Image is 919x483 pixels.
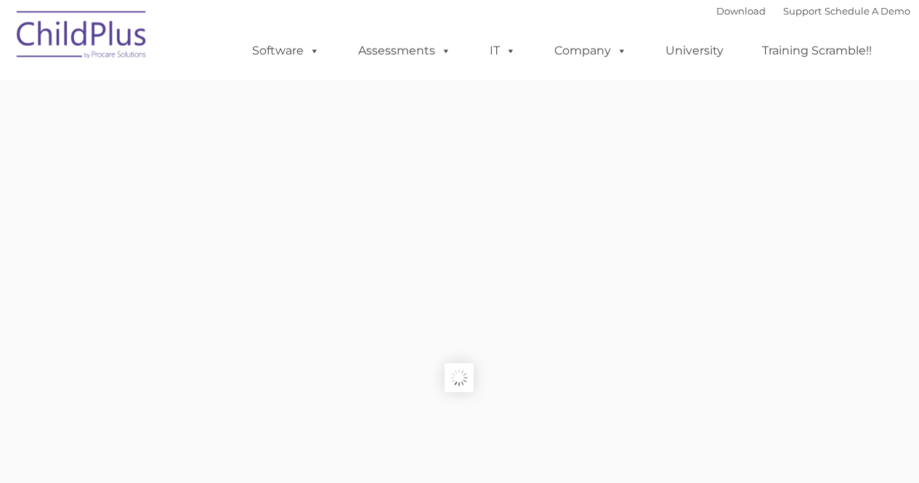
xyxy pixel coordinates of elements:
a: Software [238,36,334,65]
a: University [651,36,738,65]
a: Schedule A Demo [825,5,910,17]
a: IT [475,36,530,65]
a: Company [540,36,641,65]
img: ChildPlus by Procare Solutions [9,1,155,73]
a: Support [783,5,822,17]
a: Assessments [344,36,466,65]
a: Training Scramble!! [748,36,886,65]
a: Download [716,5,766,17]
font: | [716,5,910,17]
